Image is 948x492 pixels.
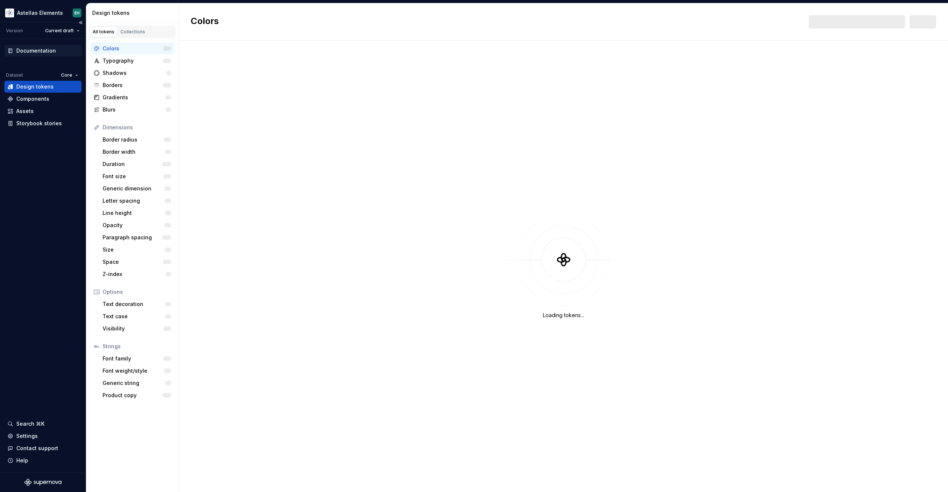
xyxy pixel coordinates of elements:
div: Loading tokens... [543,312,584,319]
a: Borders [91,79,174,91]
a: Generic string [100,377,174,389]
a: Letter spacing [100,195,174,207]
div: Visibility [103,325,163,332]
div: Text decoration [103,300,165,308]
svg: Supernova Logo [24,479,61,486]
button: Collapse sidebar [76,17,86,28]
a: Font size [100,170,174,182]
a: Blurs [91,104,174,116]
div: Line height [103,209,165,217]
a: Space [100,256,174,268]
a: Opacity [100,219,174,231]
a: Border width [100,146,174,158]
a: Size [100,244,174,256]
div: Letter spacing [103,197,165,205]
div: Font weight/style [103,367,164,375]
div: Dataset [6,72,23,78]
a: Design tokens [4,81,81,93]
button: Core [58,70,81,80]
button: Contact support [4,442,81,454]
a: Storybook stories [4,117,81,129]
div: Opacity [103,222,164,229]
button: Current draft [42,26,83,36]
span: Current draft [45,28,74,34]
div: Border width [103,148,165,156]
div: Border radius [103,136,164,143]
div: Duration [103,160,162,168]
div: Storybook stories [16,120,62,127]
div: Design tokens [92,9,176,17]
div: EH [74,10,80,16]
div: Generic dimension [103,185,164,192]
a: Generic dimension [100,183,174,195]
div: Borders [103,82,163,89]
a: Components [4,93,81,105]
div: Shadows [103,69,166,77]
div: Dimensions [103,124,171,131]
button: Help [4,455,81,466]
div: Size [103,246,165,253]
a: Line height [100,207,174,219]
a: Font family [100,353,174,365]
div: Product copy [103,392,163,399]
div: Components [16,95,49,103]
div: Blurs [103,106,166,113]
div: Paragraph spacing [103,234,162,241]
div: Documentation [16,47,56,54]
div: Contact support [16,445,58,452]
div: All tokens [93,29,114,35]
div: Assets [16,107,34,115]
a: Border radius [100,134,174,146]
div: Z-index [103,270,166,278]
a: Shadows [91,67,174,79]
div: Settings [16,432,38,440]
div: Colors [103,45,163,52]
a: Settings [4,430,81,442]
a: Paragraph spacing [100,232,174,243]
div: Help [16,457,28,464]
div: Text case [103,313,165,320]
div: Space [103,258,163,266]
div: Options [103,288,171,296]
a: Assets [4,105,81,117]
div: Font family [103,355,163,362]
a: Duration [100,158,174,170]
a: Documentation [4,45,81,57]
a: Text decoration [100,298,174,310]
a: Gradients [91,92,174,103]
div: Font size [103,173,163,180]
div: Typography [103,57,163,64]
a: Z-index [100,268,174,280]
button: Search ⌘K [4,418,81,430]
a: Typography [91,55,174,67]
a: Colors [91,43,174,54]
div: Design tokens [16,83,54,90]
div: Search ⌘K [16,420,44,428]
div: Collections [120,29,145,35]
div: Generic string [103,379,165,387]
a: Font weight/style [100,365,174,377]
div: Gradients [103,94,166,101]
h2: Colors [191,15,219,29]
div: Astellas Elements [17,9,63,17]
div: Version [6,28,23,34]
a: Product copy [100,389,174,401]
img: b2369ad3-f38c-46c1-b2a2-f2452fdbdcd2.png [5,9,14,17]
span: Core [61,72,72,78]
button: Astellas ElementsEH [1,5,84,21]
a: Visibility [100,323,174,335]
div: Strings [103,343,171,350]
a: Text case [100,310,174,322]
